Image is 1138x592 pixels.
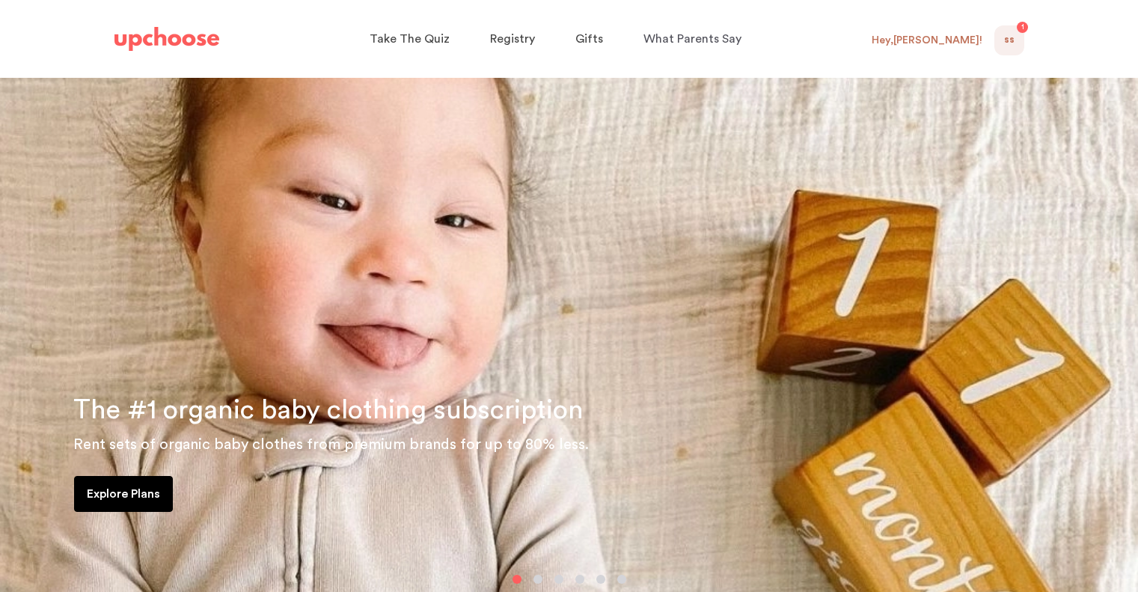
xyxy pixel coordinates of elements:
[872,34,982,47] div: Hey, [PERSON_NAME] !
[490,25,539,54] a: Registry
[643,25,746,54] a: What Parents Say
[1004,31,1015,49] span: SS
[1017,22,1028,33] div: New message
[575,25,608,54] a: Gifts
[370,33,450,45] span: Take The Quiz
[370,25,454,54] a: Take The Quiz
[643,33,741,45] span: What Parents Say
[114,24,219,55] a: UpChoose
[114,27,219,51] img: UpChoose
[490,33,535,45] span: Registry
[575,33,603,45] span: Gifts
